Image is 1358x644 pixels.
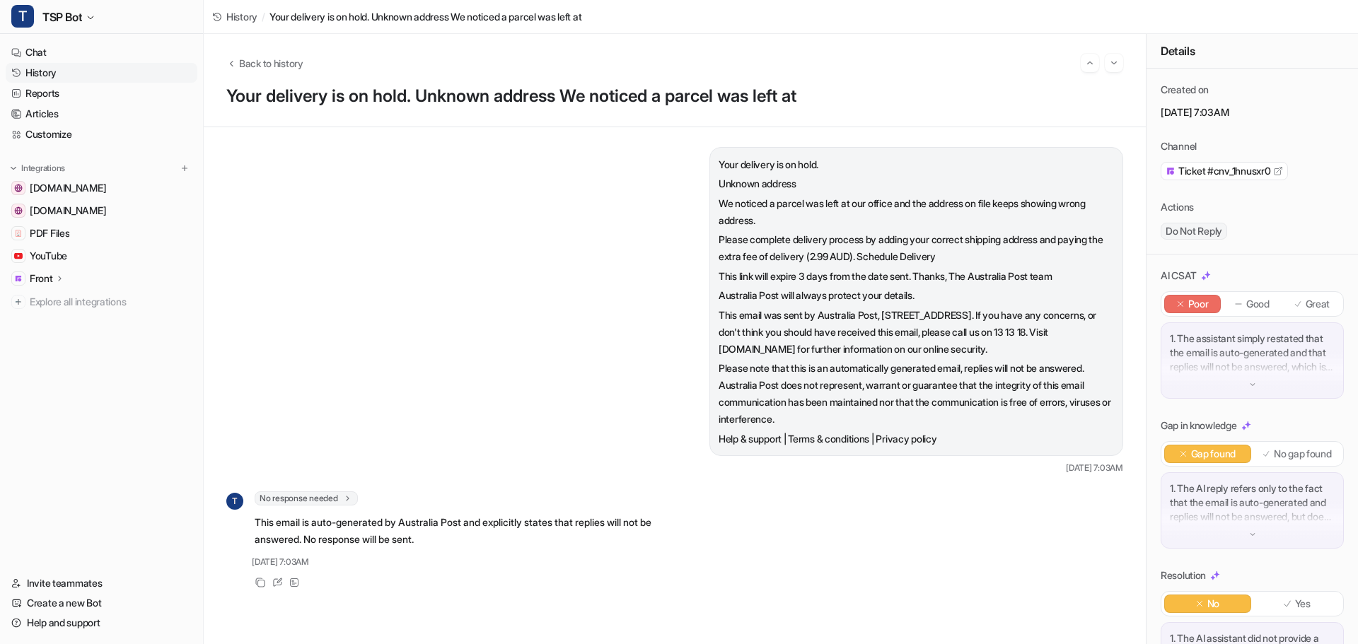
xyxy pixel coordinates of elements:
[1161,418,1237,433] p: Gap in knowledge
[30,204,106,218] span: [DOMAIN_NAME]
[1306,297,1330,311] p: Great
[11,295,25,309] img: explore all integrations
[226,493,243,510] span: T
[1248,529,1258,539] img: down-arrow
[1295,597,1311,611] p: Yes
[1161,269,1197,283] p: AI CSAT
[6,63,197,83] a: History
[1188,297,1209,311] p: Poor
[719,431,1114,447] p: Help & support | Terms & conditions | Privacy policy
[6,573,197,593] a: Invite teammates
[252,556,309,568] span: [DATE] 7:03AM
[1170,332,1335,374] p: 1. The assistant simply restated that the email is auto-generated and that replies will not be an...
[719,268,1114,285] p: This link will expire 3 days from the date sent. Thanks, The Australia Post team
[226,9,257,24] span: History
[1105,54,1123,72] button: Go to next session
[6,178,197,198] a: www.twostrokeperformance.com.au[DOMAIN_NAME]
[1085,57,1095,69] img: Previous session
[719,175,1114,192] p: Unknown address
[719,231,1114,265] p: Please complete delivery process by adding your correct shipping address and paying the extra fee...
[1170,481,1335,524] p: 1. The AI reply refers only to the fact that the email is auto-generated and replies will not be ...
[6,223,197,243] a: PDF FilesPDF Files
[11,5,34,28] span: T
[6,124,197,144] a: Customize
[6,161,69,175] button: Integrations
[1109,57,1119,69] img: Next session
[1246,297,1270,311] p: Good
[1166,166,1176,176] img: front
[6,613,197,633] a: Help and support
[1161,139,1197,153] p: Channel
[6,246,197,266] a: YouTubeYouTube
[6,292,197,312] a: Explore all integrations
[1066,462,1123,474] span: [DATE] 7:03AM
[719,156,1114,173] p: Your delivery is on hold.
[212,9,257,24] a: History
[14,206,23,215] img: www.tsp-erm.com
[30,181,106,195] span: [DOMAIN_NAME]
[180,163,190,173] img: menu_add.svg
[1274,447,1332,461] p: No gap found
[239,56,303,71] span: Back to history
[1166,164,1283,178] a: Ticket #cnv_1hnusxr0
[269,9,582,24] span: Your delivery is on hold. Unknown address We noticed a parcel was left at
[1081,54,1099,72] button: Go to previous session
[30,226,69,240] span: PDF Files
[21,163,65,174] p: Integrations
[1191,447,1236,461] p: Gap found
[719,360,1114,428] p: Please note that this is an automatically generated email, replies will not be answered. Australi...
[1161,568,1206,582] p: Resolution
[6,104,197,124] a: Articles
[6,593,197,613] a: Create a new Bot
[255,514,668,548] p: This email is auto-generated by Australia Post and explicitly states that replies will not be ans...
[719,195,1114,229] p: We noticed a parcel was left at our office and the address on file keeps showing wrong address.
[14,274,23,283] img: Front
[719,287,1114,304] p: Australia Post will always protect your details.
[1161,223,1227,240] span: Do Not Reply
[1207,597,1219,611] p: No
[30,249,67,263] span: YouTube
[30,271,53,286] p: Front
[6,83,197,103] a: Reports
[14,252,23,260] img: YouTube
[1147,34,1358,69] div: Details
[1161,105,1344,119] p: [DATE] 7:03AM
[226,86,1123,107] h1: Your delivery is on hold. Unknown address We noticed a parcel was left at
[226,56,303,71] button: Back to history
[719,307,1114,358] p: This email was sent by Australia Post, [STREET_ADDRESS]. If you have any concerns, or don't think...
[8,163,18,173] img: expand menu
[14,229,23,238] img: PDF Files
[30,291,192,313] span: Explore all integrations
[1161,200,1194,214] p: Actions
[1248,380,1258,390] img: down-arrow
[262,9,265,24] span: /
[1161,83,1209,97] p: Created on
[255,491,358,505] span: No response needed
[42,7,82,27] span: TSP Bot
[1178,164,1270,178] span: Ticket #cnv_1hnusxr0
[6,201,197,221] a: www.tsp-erm.com[DOMAIN_NAME]
[6,42,197,62] a: Chat
[14,184,23,192] img: www.twostrokeperformance.com.au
